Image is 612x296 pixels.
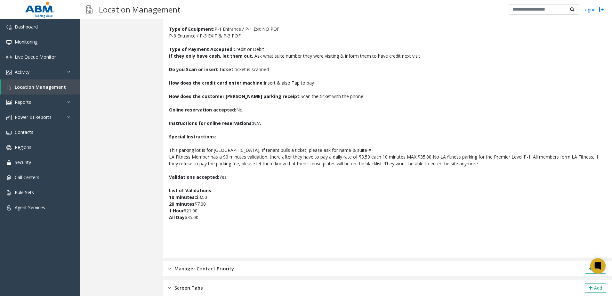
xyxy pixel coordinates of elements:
b: 10 minutes: [169,194,196,200]
b: Do you Scan or insert ticket: [169,66,235,72]
p: LA Fitness Member has a 90 minutes validation, there after they have to pay a daily rate of $3.50... [169,153,606,167]
b: How does the credit card enter machine: [169,80,264,86]
img: 'icon' [6,145,12,150]
img: 'icon' [6,85,12,90]
img: 'icon' [6,70,12,75]
span: Call Centers [15,174,39,180]
p: Ask what suite number they were visiting & inform them to have credit next visit [169,53,606,59]
span: Reports [15,99,31,105]
b: List of Validations: [169,187,213,193]
b: All Day [169,214,185,220]
a: Location Management [1,79,80,95]
p: This parking lot is for [GEOGRAPHIC_DATA], If tenant pulls a ticket, please ask for name & suite # [169,147,606,153]
span: Rule Sets [15,189,34,195]
span: Regions [15,144,31,150]
a: Logout [582,6,604,13]
img: closed [168,284,171,292]
p: Yes [169,174,606,180]
p: $21.00 [169,207,606,214]
p: Insert & also Tap to pay [169,79,606,86]
p: Credit or Debit [169,46,606,53]
p: N/A [169,120,606,127]
img: 'icon' [6,40,12,45]
p: $35.00 [169,214,606,221]
b: 20 minutes [169,201,195,207]
u: If they only have cash, let them out. [169,53,253,59]
span: Contacts [15,129,33,135]
b: Validations accepted: [169,174,219,180]
span: Monitoring [15,39,37,45]
p: P-3 Entrance / P-3 EXIT & P-3 POF [169,32,606,39]
span: Screen Tabs [174,284,203,292]
b: How does the customer [PERSON_NAME] parking receipt: [169,93,301,99]
img: 'icon' [6,160,12,165]
h3: Location Management [96,2,184,17]
p: $7.00 [169,201,606,207]
img: 'icon' [6,205,12,210]
img: 'icon' [6,190,12,195]
p: Scan the ticket with the phone [169,93,606,100]
img: 'icon' [6,55,12,60]
span: Manager Contact Priority [174,265,234,272]
img: 'icon' [6,115,12,120]
span: Live Queue Monitor [15,54,56,60]
p: $3.50 [169,194,606,201]
img: 'icon' [6,175,12,180]
button: Add [585,264,606,274]
img: 'icon' [6,130,12,135]
span: Power BI Reports [15,114,52,120]
img: 'icon' [6,100,12,105]
b: Instructions for online reservations: [169,120,253,126]
b: Online reservation accepted: [169,107,236,113]
p: P-1 Entrance / P-1 Exit NO POF [169,26,606,32]
b: Special Instructions: [169,134,216,140]
img: logout [599,6,604,13]
span: Activity [15,69,29,75]
b: Type of Equipment: [169,26,214,32]
p: No [169,106,606,113]
button: Add [585,283,606,293]
img: closed [168,265,171,272]
span: Dashboard [15,24,38,30]
img: 'icon' [6,25,12,30]
b: 1 Hour [169,208,184,214]
img: pageIcon [86,2,93,17]
span: Security [15,159,31,165]
span: Location Management [15,84,66,90]
b: Type of Payment Accepted: [169,46,234,52]
span: Agent Services [15,204,45,210]
p: ticket is scanned [169,66,606,73]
